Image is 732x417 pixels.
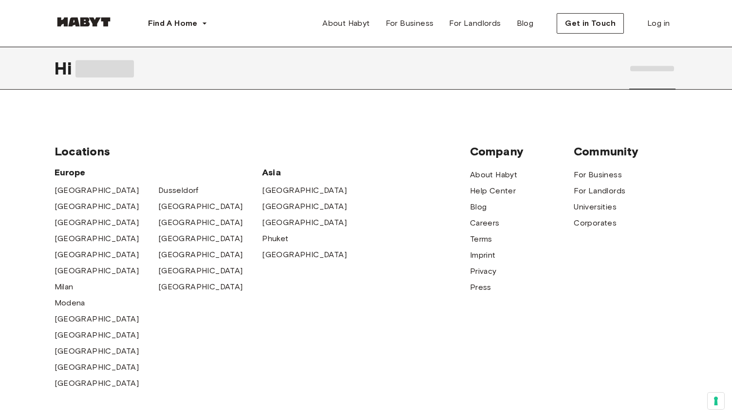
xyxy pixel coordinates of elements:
button: Get in Touch [557,13,624,34]
a: About Habyt [315,14,377,33]
a: For Business [574,169,622,181]
span: Log in [647,18,670,29]
span: Blog [517,18,534,29]
a: [GEOGRAPHIC_DATA] [158,281,243,293]
a: Milan [55,281,74,293]
a: [GEOGRAPHIC_DATA] [55,313,139,325]
a: Help Center [470,185,516,197]
button: Your consent preferences for tracking technologies [708,393,724,409]
a: [GEOGRAPHIC_DATA] [55,345,139,357]
a: [GEOGRAPHIC_DATA] [55,329,139,341]
a: [GEOGRAPHIC_DATA] [55,265,139,277]
span: For Business [386,18,434,29]
a: [GEOGRAPHIC_DATA] [262,201,347,212]
a: Modena [55,297,85,309]
span: Hi [55,58,75,78]
a: Blog [509,14,542,33]
a: Log in [639,14,677,33]
a: For Business [378,14,442,33]
span: Get in Touch [565,18,616,29]
span: Find A Home [148,18,198,29]
a: Privacy [470,265,497,277]
button: Find A Home [140,14,215,33]
span: For Landlords [449,18,501,29]
a: Careers [470,217,500,229]
a: Terms [470,233,492,245]
a: [GEOGRAPHIC_DATA] [158,217,243,228]
a: [GEOGRAPHIC_DATA] [55,378,139,389]
a: [GEOGRAPHIC_DATA] [158,265,243,277]
a: Corporates [574,217,617,229]
a: Universities [574,201,617,213]
a: Press [470,282,491,293]
a: Dusseldorf [158,185,199,196]
a: Phuket [262,233,288,245]
a: [GEOGRAPHIC_DATA] [262,249,347,261]
span: About Habyt [322,18,370,29]
a: [GEOGRAPHIC_DATA] [262,217,347,228]
a: [GEOGRAPHIC_DATA] [55,185,139,196]
a: [GEOGRAPHIC_DATA] [158,201,243,212]
a: [GEOGRAPHIC_DATA] [158,233,243,245]
a: [GEOGRAPHIC_DATA] [55,249,139,261]
a: [GEOGRAPHIC_DATA] [55,217,139,228]
a: [GEOGRAPHIC_DATA] [55,361,139,373]
img: Habyt [55,17,113,27]
a: [GEOGRAPHIC_DATA] [55,201,139,212]
span: Asia [262,167,366,178]
a: For Landlords [441,14,508,33]
a: Blog [470,201,487,213]
div: user profile tabs [627,47,678,90]
a: [GEOGRAPHIC_DATA] [158,249,243,261]
a: Imprint [470,249,496,261]
span: Locations [55,144,470,159]
a: About Habyt [470,169,517,181]
a: [GEOGRAPHIC_DATA] [262,185,347,196]
span: Company [470,144,574,159]
a: For Landlords [574,185,625,197]
span: Europe [55,167,263,178]
span: Community [574,144,677,159]
a: [GEOGRAPHIC_DATA] [55,233,139,245]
